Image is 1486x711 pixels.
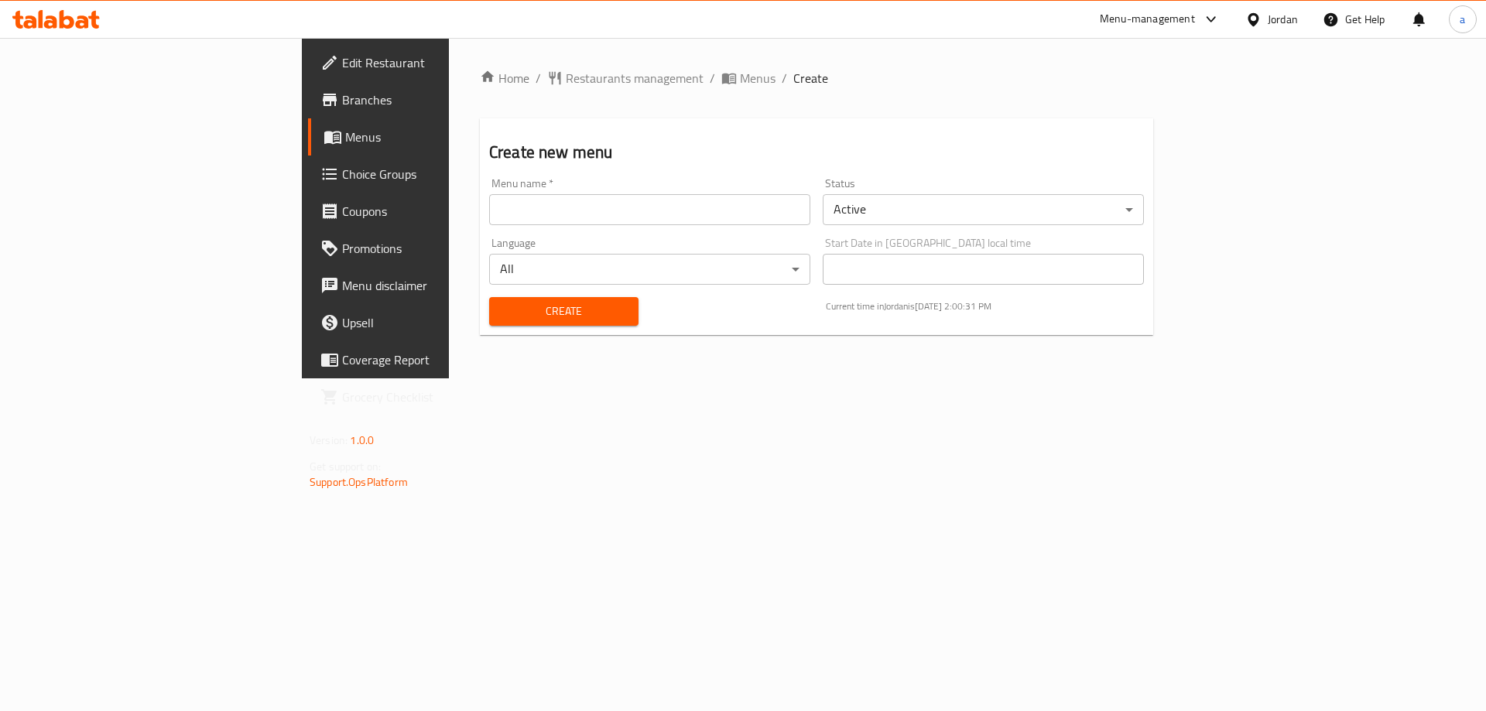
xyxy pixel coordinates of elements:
h2: Create new menu [489,141,1144,164]
li: / [782,69,787,87]
a: Restaurants management [547,69,704,87]
div: Jordan [1268,11,1298,28]
div: Menu-management [1100,10,1195,29]
a: Coverage Report [308,341,550,378]
div: Active [823,194,1144,225]
button: Create [489,297,639,326]
span: Coupons [342,202,538,220]
span: Edit Restaurant [342,53,538,72]
p: Current time in Jordan is [DATE] 2:00:31 PM [826,299,1144,313]
span: Menu disclaimer [342,276,538,295]
a: Menus [721,69,776,87]
span: Get support on: [310,456,381,477]
a: Support.OpsPlatform [310,472,408,492]
span: Grocery Checklist [342,388,538,406]
span: Create [502,302,626,321]
a: Grocery Checklist [308,378,550,415]
span: Choice Groups [342,165,538,183]
span: a [1460,11,1465,28]
span: Upsell [342,313,538,332]
li: / [710,69,715,87]
a: Choice Groups [308,156,550,193]
span: Promotions [342,239,538,258]
span: Version: [310,430,348,450]
span: Branches [342,91,538,109]
span: Coverage Report [342,350,538,369]
nav: breadcrumb [480,69,1153,87]
a: Menus [308,118,550,156]
span: Menus [740,69,776,87]
span: Menus [345,128,538,146]
a: Edit Restaurant [308,44,550,81]
a: Coupons [308,193,550,230]
input: Please enter Menu name [489,194,810,225]
span: Create [793,69,828,87]
a: Upsell [308,304,550,341]
a: Branches [308,81,550,118]
div: All [489,254,810,285]
a: Promotions [308,230,550,267]
span: Restaurants management [566,69,704,87]
span: 1.0.0 [350,430,374,450]
a: Menu disclaimer [308,267,550,304]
